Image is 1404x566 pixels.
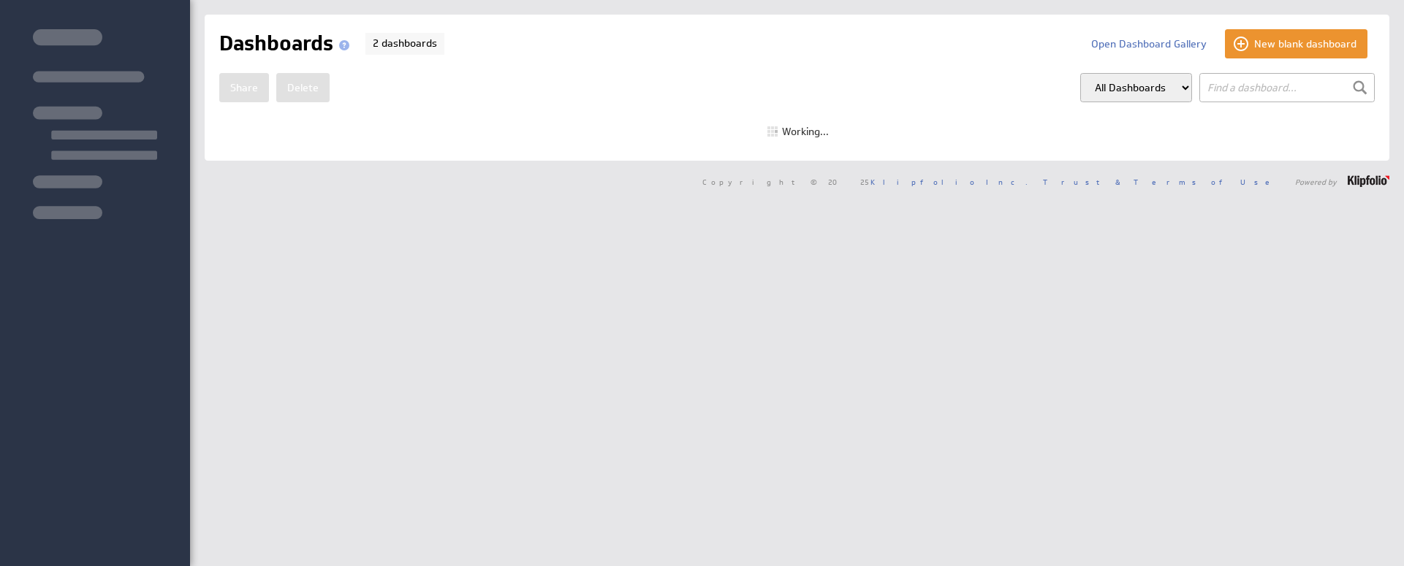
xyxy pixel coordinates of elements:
[702,178,1028,186] span: Copyright © 2025
[767,126,829,137] div: Working...
[870,177,1028,187] a: Klipfolio Inc.
[219,73,269,102] button: Share
[33,29,157,219] img: skeleton-sidenav.svg
[1080,29,1218,58] button: Open Dashboard Gallery
[219,29,355,58] h1: Dashboards
[1225,29,1367,58] button: New blank dashboard
[1043,177,1280,187] a: Trust & Terms of Use
[1199,73,1375,102] input: Find a dashboard...
[276,73,330,102] button: Delete
[365,33,444,55] p: 2 dashboards
[1348,175,1389,187] img: logo-footer.png
[1295,178,1337,186] span: Powered by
